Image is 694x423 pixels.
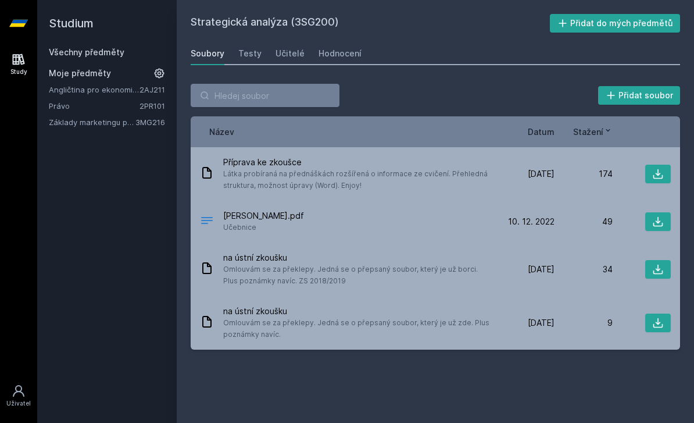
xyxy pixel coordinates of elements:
[550,14,681,33] button: Přidat do mých předmětů
[139,85,165,94] a: 2AJ211
[49,84,139,95] a: Angličtina pro ekonomická studia 1 (B2/C1)
[555,168,613,180] div: 174
[223,222,304,233] span: Učebnice
[319,42,362,65] a: Hodnocení
[238,42,262,65] a: Testy
[223,168,492,191] span: Látka probíraná na přednáškách rozšířená o informace ze cvičení. Přehledná struktura, možnost úpr...
[238,48,262,59] div: Testy
[10,67,27,76] div: Study
[223,317,492,340] span: Omlouvám se za překlepy. Jedná se o přepsaný soubor, který je už zde. Plus poznámky navíc.
[2,47,35,82] a: Study
[49,100,139,112] a: Právo
[528,264,555,275] span: [DATE]
[555,317,613,329] div: 9
[209,126,234,138] button: Název
[223,305,492,317] span: na ústní zkoušku
[276,48,305,59] div: Učitelé
[191,14,550,33] h2: Strategická analýza (3SG200)
[135,118,165,127] a: 3MG216
[191,84,339,107] input: Hledej soubor
[598,86,681,105] button: Přidat soubor
[191,48,224,59] div: Soubory
[223,210,304,222] span: [PERSON_NAME].pdf
[319,48,362,59] div: Hodnocení
[573,126,613,138] button: Stažení
[223,264,492,287] span: Omlouvám se za překlepy. Jedná se o přepsaný soubor, který je už borci. Plus poznámky navíc. ZS 2...
[573,126,603,138] span: Stažení
[49,67,111,79] span: Moje předměty
[555,216,613,228] div: 49
[223,157,492,168] span: Příprava ke zkoušce
[508,216,555,228] span: 10. 12. 2022
[6,399,31,408] div: Uživatel
[528,168,555,180] span: [DATE]
[555,264,613,275] div: 34
[49,47,124,57] a: Všechny předměty
[528,126,555,138] button: Datum
[528,317,555,329] span: [DATE]
[200,214,214,230] div: PDF
[2,378,35,414] a: Uživatel
[49,116,135,128] a: Základy marketingu pro informatiky a statistiky
[139,101,165,111] a: 2PR101
[223,252,492,264] span: na ústní zkoušku
[191,42,224,65] a: Soubory
[276,42,305,65] a: Učitelé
